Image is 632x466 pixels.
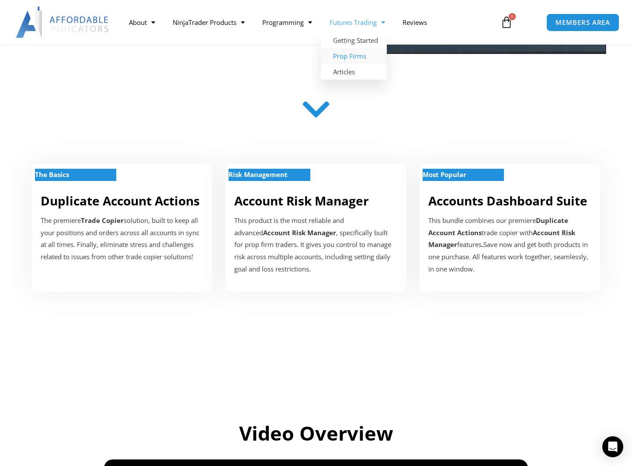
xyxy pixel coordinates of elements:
[234,215,397,275] p: This product is the most reliable and advanced , specifically built for prop firm traders. It giv...
[509,13,516,20] span: 0
[423,170,466,179] strong: Most Popular
[428,216,568,237] b: Duplicate Account Actions
[16,7,110,38] img: LogoAI | Affordable Indicators – NinjaTrader
[321,64,387,80] a: Articles
[487,10,526,35] a: 0
[47,331,585,392] iframe: Customer reviews powered by Trustpilot
[81,216,124,225] strong: Trade Copier
[41,192,200,209] a: Duplicate Account Actions
[35,170,69,179] strong: The Basics
[321,48,387,64] a: Prop Firms
[428,192,587,209] a: Accounts Dashboard Suite
[482,240,483,249] b: .
[253,12,321,32] a: Programming
[41,215,204,263] p: The premiere solution, built to keep all your positions and orders across all accounts in sync at...
[120,12,164,32] a: About
[321,12,394,32] a: Futures Trading
[120,12,493,32] nav: Menu
[556,19,610,26] span: MEMBERS AREA
[546,14,619,31] a: MEMBERS AREA
[229,170,288,179] strong: Risk Management
[164,12,253,32] a: NinjaTrader Products
[394,12,436,32] a: Reviews
[71,421,561,446] h2: Video Overview
[602,436,623,457] div: Open Intercom Messenger
[321,32,387,48] a: Getting Started
[321,32,387,80] ul: Futures Trading
[263,228,336,237] strong: Account Risk Manager
[428,215,591,275] div: This bundle combines our premiere trade copier with features Save now and get both products in on...
[428,228,575,249] b: Account Risk Manager
[234,192,369,209] a: Account Risk Manager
